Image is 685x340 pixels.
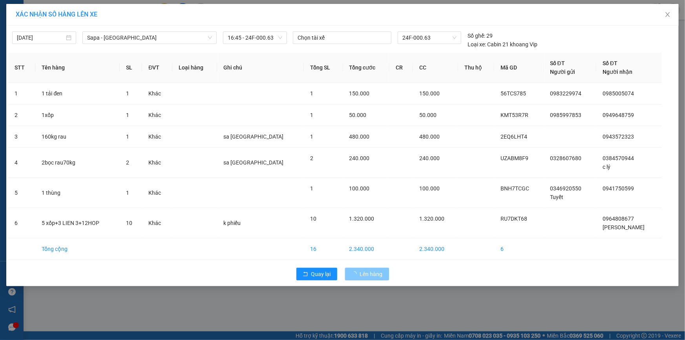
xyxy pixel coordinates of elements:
[349,90,370,97] span: 150.000
[468,40,486,49] span: Loại xe:
[35,238,119,260] td: Tổng cộng
[105,6,190,19] b: [DOMAIN_NAME]
[419,112,437,118] span: 50.000
[603,155,634,161] span: 0384570944
[16,11,97,18] span: XÁC NHẬN SỐ HÀNG LÊN XE
[208,35,212,40] span: down
[8,126,35,148] td: 3
[120,53,142,83] th: SL
[303,271,308,278] span: rollback
[228,32,282,44] span: 16:45 - 24F-000.63
[603,224,645,230] span: [PERSON_NAME]
[349,216,374,222] span: 1.320.000
[217,53,304,83] th: Ghi chú
[458,53,494,83] th: Thu hộ
[468,40,537,49] div: Cabin 21 khoang Vip
[603,90,634,97] span: 0985005074
[550,155,581,161] span: 0328607680
[550,69,575,75] span: Người gửi
[351,271,360,277] span: loading
[550,185,581,192] span: 0346920550
[413,53,458,83] th: CC
[126,159,129,166] span: 2
[142,178,172,208] td: Khác
[126,90,129,97] span: 1
[142,104,172,126] td: Khác
[310,155,313,161] span: 2
[550,194,563,200] span: Tuyết
[419,216,444,222] span: 1.320.000
[142,53,172,83] th: ĐVT
[603,133,634,140] span: 0943572323
[304,53,343,83] th: Tổng SL
[35,83,119,104] td: 1 tải đen
[304,238,343,260] td: 16
[223,159,283,166] span: sa [GEOGRAPHIC_DATA]
[360,270,383,278] span: Lên hàng
[310,216,316,222] span: 10
[501,185,529,192] span: BNH7TCGC
[35,126,119,148] td: 160kg rau
[8,83,35,104] td: 1
[603,164,610,170] span: c lý
[657,4,679,26] button: Close
[389,53,413,83] th: CR
[17,33,64,42] input: 15/10/2025
[172,53,217,83] th: Loại hàng
[296,268,337,280] button: rollbackQuay lại
[311,270,331,278] span: Quay lại
[126,112,129,118] span: 1
[310,90,313,97] span: 1
[550,112,581,118] span: 0985997853
[142,208,172,238] td: Khác
[126,133,129,140] span: 1
[603,216,634,222] span: 0964808677
[501,112,528,118] span: KMT53R7R
[310,133,313,140] span: 1
[501,133,527,140] span: 2EQ6LHT4
[8,148,35,178] td: 4
[468,31,493,40] div: 29
[33,10,118,40] b: [PERSON_NAME] (Vinh - Sapa)
[603,185,634,192] span: 0941750599
[349,185,370,192] span: 100.000
[413,238,458,260] td: 2.340.000
[343,238,390,260] td: 2.340.000
[468,31,485,40] span: Số ghế:
[4,46,63,58] h2: BNH7TCGC
[550,90,581,97] span: 0983229974
[419,155,440,161] span: 240.000
[87,32,212,44] span: Sapa - Hà Tĩnh
[349,133,370,140] span: 480.000
[349,112,367,118] span: 50.000
[142,148,172,178] td: Khác
[126,190,129,196] span: 1
[419,133,440,140] span: 480.000
[419,90,440,97] span: 150.000
[349,155,370,161] span: 240.000
[223,133,283,140] span: sa [GEOGRAPHIC_DATA]
[603,60,617,66] span: Số ĐT
[501,155,528,161] span: UZABM8F9
[494,238,544,260] td: 6
[35,178,119,208] td: 1 thùng
[41,46,190,95] h2: VP Nhận: Văn phòng Vinh
[345,268,389,280] button: Lên hàng
[35,208,119,238] td: 5 xốp+3 LIEN 3+12HOP
[603,112,634,118] span: 0949648759
[35,53,119,83] th: Tên hàng
[550,60,565,66] span: Số ĐT
[142,83,172,104] td: Khác
[603,69,632,75] span: Người nhận
[8,104,35,126] td: 2
[494,53,544,83] th: Mã GD
[8,208,35,238] td: 6
[8,53,35,83] th: STT
[223,220,241,226] span: k phiếu
[310,112,313,118] span: 1
[142,126,172,148] td: Khác
[35,148,119,178] td: 2bọc rau70kg
[665,11,671,18] span: close
[343,53,390,83] th: Tổng cước
[310,185,313,192] span: 1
